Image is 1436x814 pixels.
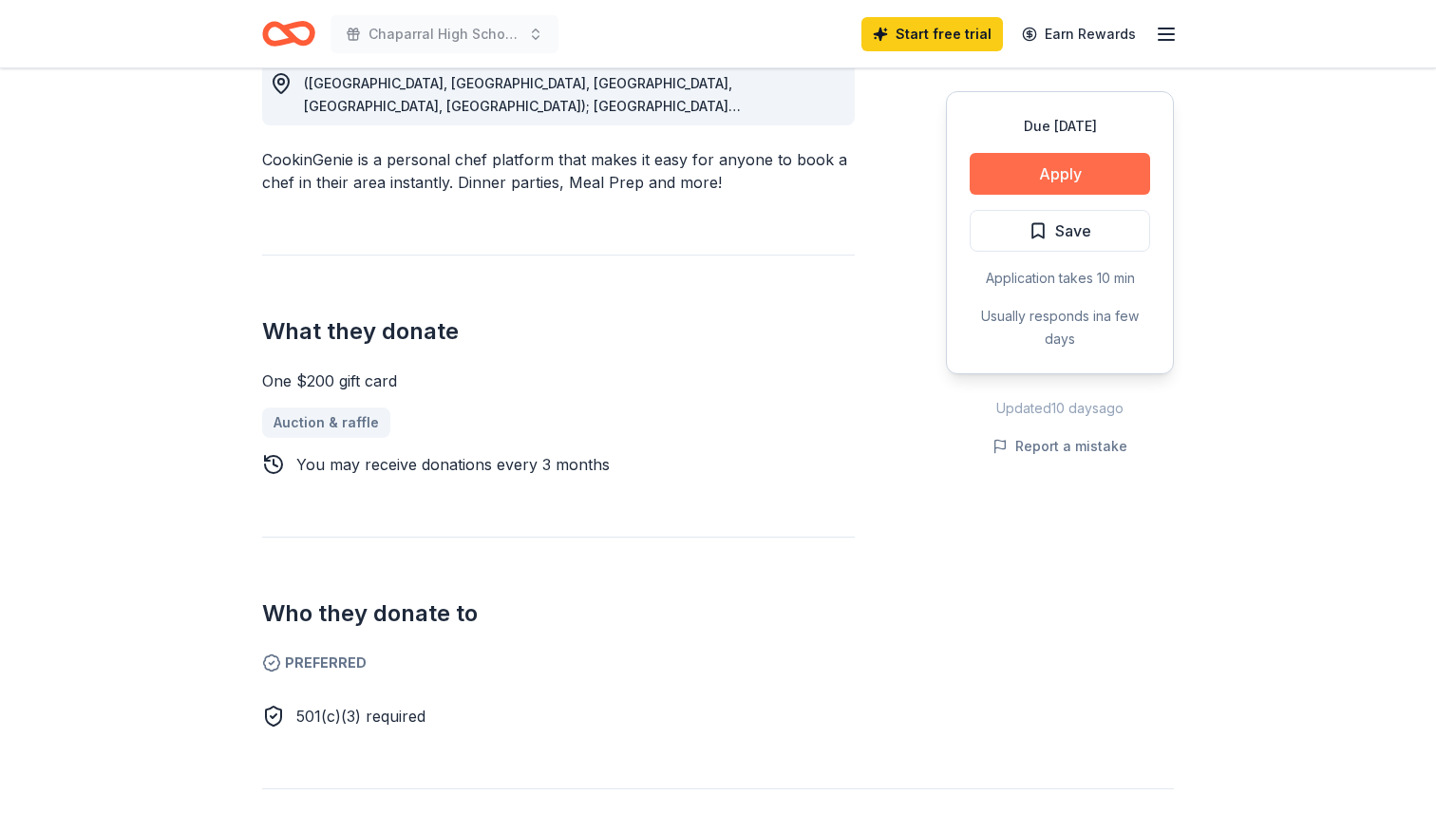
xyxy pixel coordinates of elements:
a: Home [262,11,315,56]
h2: What they donate [262,316,855,347]
span: 501(c)(3) required [296,707,425,726]
a: Earn Rewards [1011,17,1147,51]
div: Due [DATE] [970,115,1150,138]
div: One $200 gift card [262,369,855,392]
span: Save [1055,218,1091,243]
a: Auction & raffle [262,407,390,438]
a: Start free trial [861,17,1003,51]
div: CookinGenie is a personal chef platform that makes it easy for anyone to book a chef in their are... [262,148,855,194]
button: Save [970,210,1150,252]
div: Updated 10 days ago [946,397,1174,420]
div: You may receive donations every 3 months [296,453,610,476]
span: Chaparral High School Band Banquet and Silent Auction [368,23,520,46]
div: Application takes 10 min [970,267,1150,290]
button: Chaparral High School Band Banquet and Silent Auction [331,15,558,53]
button: Report a mistake [992,435,1127,458]
button: Apply [970,153,1150,195]
span: Preferred [262,652,855,674]
h2: Who they donate to [262,598,855,629]
div: Usually responds in a few days [970,305,1150,350]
